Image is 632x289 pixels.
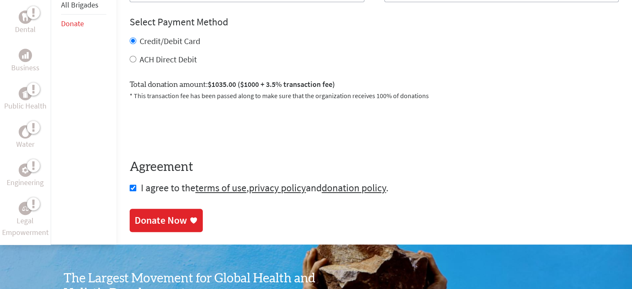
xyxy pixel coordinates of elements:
[19,49,32,62] div: Business
[4,100,47,112] p: Public Health
[2,215,49,238] p: Legal Empowerment
[22,127,29,137] img: Water
[208,79,335,89] span: $1035.00 ($1000 + 3.5% transaction fee)
[130,91,619,101] p: * This transaction fee has been passed along to make sure that the organization receives 100% of ...
[7,177,44,188] p: Engineering
[130,15,619,29] h4: Select Payment Method
[15,10,36,35] a: DentalDental
[11,62,39,74] p: Business
[22,206,29,211] img: Legal Empowerment
[322,181,386,194] a: donation policy
[130,111,256,143] iframe: reCAPTCHA
[19,163,32,177] div: Engineering
[2,202,49,238] a: Legal EmpowermentLegal Empowerment
[19,87,32,100] div: Public Health
[15,24,36,35] p: Dental
[135,214,187,227] div: Donate Now
[16,138,34,150] p: Water
[19,202,32,215] div: Legal Empowerment
[19,10,32,24] div: Dental
[7,163,44,188] a: EngineeringEngineering
[140,54,197,64] label: ACH Direct Debit
[4,87,47,112] a: Public HealthPublic Health
[195,181,246,194] a: terms of use
[130,209,203,232] a: Donate Now
[11,49,39,74] a: BusinessBusiness
[22,167,29,173] img: Engineering
[19,125,32,138] div: Water
[140,36,200,46] label: Credit/Debit Card
[16,125,34,150] a: WaterWater
[130,79,335,91] label: Total donation amount:
[22,89,29,98] img: Public Health
[22,52,29,59] img: Business
[249,181,306,194] a: privacy policy
[61,15,106,33] li: Donate
[61,19,84,28] a: Donate
[22,13,29,21] img: Dental
[141,181,389,194] span: I agree to the , and .
[130,160,619,175] h4: Agreement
